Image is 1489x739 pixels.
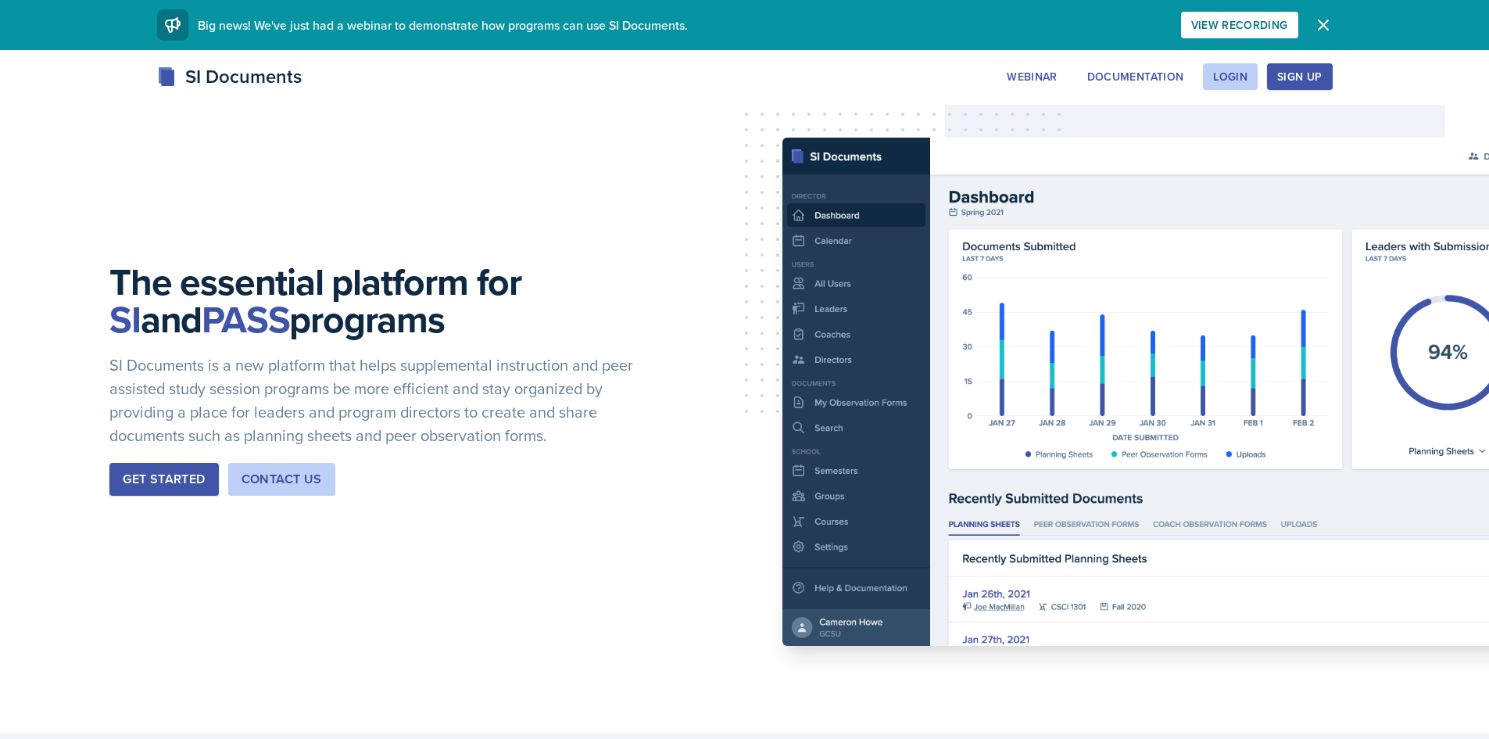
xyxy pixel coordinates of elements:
button: Login [1203,63,1258,90]
div: Documentation [1087,70,1184,83]
div: View Recording [1191,19,1288,31]
button: View Recording [1181,12,1298,38]
div: Webinar [1007,70,1057,83]
button: Get Started [109,463,218,496]
button: Documentation [1077,63,1194,90]
div: Login [1213,70,1247,83]
div: SI Documents [157,63,302,91]
div: Sign Up [1277,70,1322,83]
button: Contact Us [228,463,335,496]
button: Sign Up [1267,63,1332,90]
button: Webinar [997,63,1067,90]
div: Get Started [123,470,205,489]
span: Big news! We've just had a webinar to demonstrate how programs can use SI Documents. [198,16,688,34]
div: Contact Us [242,470,322,489]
